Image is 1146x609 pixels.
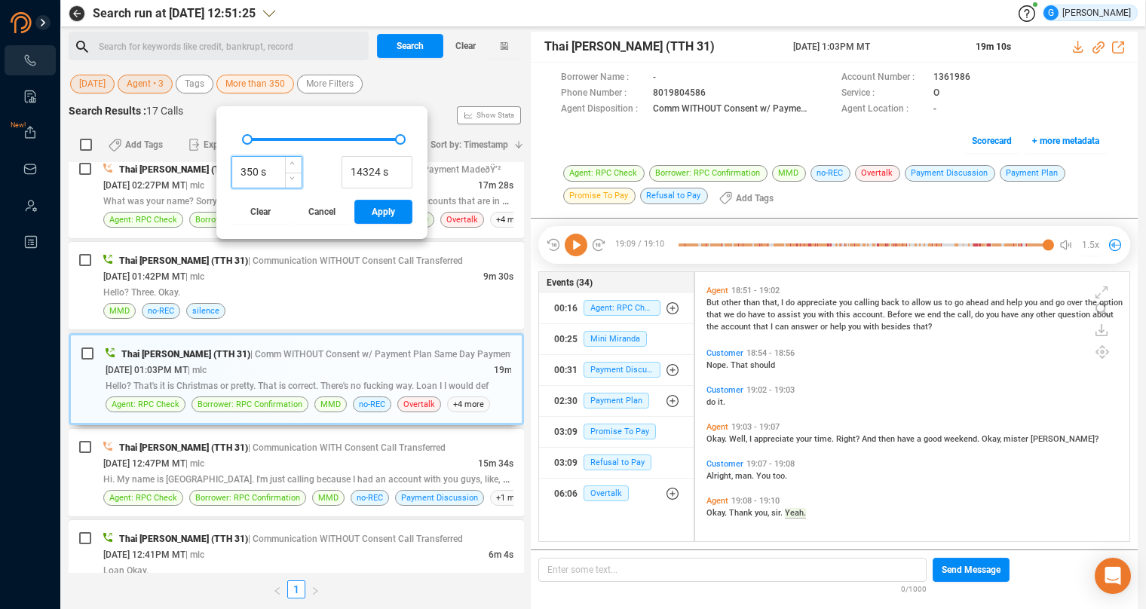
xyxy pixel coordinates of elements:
span: Send Message [942,558,1000,582]
span: that? [913,322,932,332]
span: or [820,322,830,332]
span: go [1056,298,1067,308]
span: MMD [772,165,806,182]
button: Export [179,133,239,157]
button: 00:25Mini Miranda [539,324,694,354]
button: Scorecard [964,129,1020,153]
span: +1 more [490,490,533,506]
div: 03:09 [554,451,578,475]
span: other [722,298,743,308]
span: do [975,310,986,320]
button: Clear [231,200,290,224]
span: Agent: RPC Check [109,491,177,505]
span: [PERSON_NAME]? [1031,434,1099,444]
span: Search [397,34,424,58]
button: 1.5x [1080,234,1102,256]
button: More than 350 [216,75,294,93]
button: Tags [176,75,213,93]
span: you [848,322,863,332]
div: Thai [PERSON_NAME] (TTH 31)| Communication WITH Consent Call Transferred[DATE] 12:47PM MT| mlc15m... [69,429,524,516]
span: should [750,360,775,370]
span: you [803,310,818,320]
span: besides [881,322,913,332]
span: | Comm WITHOUT Consent w/ Payment Plan Same Day PaymentðŸ’² [250,349,529,360]
span: +4 more [490,212,533,228]
span: to [768,310,777,320]
span: than [743,298,762,308]
span: Borrower Name : [561,70,645,86]
span: we [724,310,737,320]
button: 03:09Promise To Pay [539,417,694,447]
span: 19:03 - 19:07 [728,422,783,432]
span: over [1067,298,1085,308]
span: Borrower: RPC Confirmation [198,397,302,412]
span: Okay. [706,508,729,518]
span: | mlc [185,271,204,282]
span: with [863,322,881,332]
button: Add Tags [710,186,783,210]
span: | mlc [185,180,204,191]
span: 19m 10s [494,365,529,375]
span: Sort by: Timestamp [431,133,508,157]
span: man. [735,471,756,481]
span: Overtalk [584,485,629,501]
span: Well, [729,434,749,444]
li: Smart Reports [5,81,56,112]
span: More Filters [306,75,354,93]
span: Loan Okay. [103,565,149,576]
img: prodigal-logo [11,12,93,33]
span: Payment Discussion [584,362,660,378]
div: Thai [PERSON_NAME] (TTH 31)| Communication WITHOUT Consent Call Transferred[DATE] 01:42PM MT| mlc... [69,242,524,329]
span: weekend. [944,434,982,444]
div: 00:16 [554,296,578,320]
span: 9m 30s [483,271,513,282]
span: that [753,322,771,332]
span: Search Results : [69,105,146,117]
span: New! [11,110,26,140]
span: Thai [PERSON_NAME] (TTH 31) [544,38,715,56]
span: I [749,434,754,444]
span: help [1007,298,1025,308]
span: Show Stats [476,25,514,206]
button: More Filters [297,75,363,93]
span: your [796,434,814,444]
span: 19:02 - 19:03 [743,385,798,395]
span: Borrower: RPC Confirmation [195,213,300,227]
span: Refusal to Pay [640,188,708,204]
span: a [917,434,924,444]
span: | mlc [185,549,204,560]
button: Clear [443,34,489,58]
span: up [290,161,299,170]
button: Search [377,34,443,58]
span: left [273,586,282,595]
span: mister [1004,434,1031,444]
span: Apply [372,200,395,224]
span: it. [718,397,725,407]
span: Phone Number : [561,86,645,102]
span: to [945,298,954,308]
span: you, [755,508,771,518]
div: Open Intercom Messenger [1095,558,1131,594]
span: option [1099,298,1123,308]
span: 19m 10s [976,41,1011,52]
span: Agent: RPC Check [112,397,179,412]
span: account [721,322,753,332]
span: Thai [PERSON_NAME] (TTH 31) [119,534,248,544]
span: Overtalk [403,397,435,412]
span: Customer [706,348,743,358]
span: Clear [455,34,476,58]
span: to [902,298,912,308]
span: no-REC [357,491,383,505]
span: Decrease Value [286,173,302,188]
span: 6m 4s [489,549,513,560]
span: Agent: RPC Check [584,300,660,316]
span: and [1040,298,1056,308]
span: too. [773,471,787,481]
span: Yeah. [785,508,806,519]
button: [DATE] [70,75,115,93]
span: Mini Miranda [584,331,647,347]
span: Payment Discussion [905,165,995,182]
span: Okay. [706,434,729,444]
span: appreciate [797,298,839,308]
span: then [878,434,897,444]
